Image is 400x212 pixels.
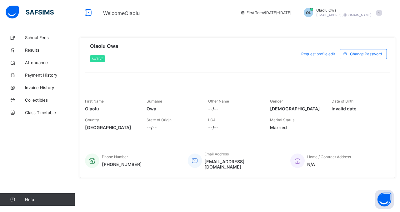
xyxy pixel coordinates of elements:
span: Collectibles [25,98,75,103]
span: Surname [147,99,162,103]
span: [PHONE_NUMBER] [102,162,142,167]
span: Active [92,57,103,61]
span: Marital Status [270,118,294,122]
div: OlaoluOwa [297,8,385,17]
span: [EMAIL_ADDRESS][DOMAIN_NAME] [204,159,281,169]
span: [GEOGRAPHIC_DATA] [85,125,137,130]
button: Open asap [375,190,394,209]
span: --/-- [147,125,199,130]
span: Invalid date [332,106,384,111]
span: Change Password [350,52,382,56]
span: Phone Number [102,154,128,159]
span: Email Address [204,152,229,156]
span: [DEMOGRAPHIC_DATA] [270,106,322,111]
span: OL [306,10,311,15]
span: LGA [208,118,216,122]
span: Results [25,48,75,53]
span: Payment History [25,73,75,78]
span: --/-- [208,125,260,130]
span: Olaolu Owa [90,43,118,49]
span: Attendance [25,60,75,65]
img: safsims [6,6,54,19]
span: Class Timetable [25,110,75,115]
span: Help [25,197,75,202]
span: Invoice History [25,85,75,90]
span: Married [270,125,322,130]
span: --/-- [208,106,260,111]
span: [EMAIL_ADDRESS][DOMAIN_NAME] [316,13,372,17]
span: Other Name [208,99,229,103]
span: N/A [307,162,351,167]
span: Date of Birth [332,99,353,103]
span: Request profile edit [301,52,335,56]
span: Gender [270,99,283,103]
span: session/term information [240,10,291,15]
span: Olaolu Owa [316,8,372,13]
span: Olaolu [85,106,137,111]
span: Owa [147,106,199,111]
span: Home / Contract Address [307,154,351,159]
span: Welcome Olaolu [103,10,140,16]
span: School Fees [25,35,75,40]
span: State of Origin [147,118,172,122]
span: Country [85,118,99,122]
span: First Name [85,99,104,103]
